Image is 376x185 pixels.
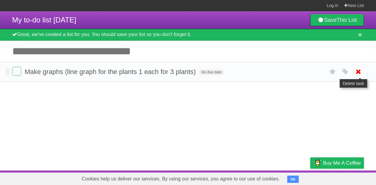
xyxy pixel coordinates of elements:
[310,14,364,26] a: SaveThis List
[25,68,197,76] span: Make graphs (line graph for the plants 1 each for 3 plants)
[250,172,274,183] a: Developers
[76,173,286,185] span: Cookies help us deliver our services. By using our services, you agree to our use of cookies.
[313,158,321,168] img: Buy me a coffee
[12,67,21,76] label: Done
[287,176,299,183] button: OK
[302,172,318,183] a: Privacy
[230,172,242,183] a: About
[326,172,364,183] a: Suggest a feature
[282,172,295,183] a: Terms
[12,16,76,24] span: My to-do list [DATE]
[199,69,224,75] span: No due date
[337,17,357,23] b: This List
[323,158,361,168] span: Buy me a coffee
[310,157,364,169] a: Buy me a coffee
[327,67,338,77] label: Star task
